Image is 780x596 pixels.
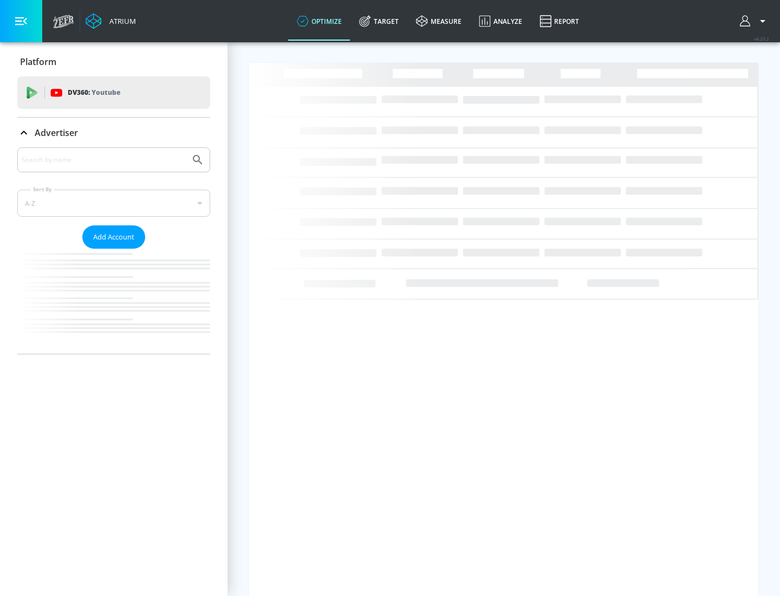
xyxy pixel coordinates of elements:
[17,249,210,354] nav: list of Advertiser
[82,225,145,249] button: Add Account
[68,87,120,99] p: DV360:
[350,2,407,41] a: Target
[17,76,210,109] div: DV360: Youtube
[407,2,470,41] a: measure
[17,190,210,217] div: A-Z
[17,147,210,354] div: Advertiser
[754,36,769,42] span: v 4.25.2
[35,127,78,139] p: Advertiser
[86,13,136,29] a: Atrium
[531,2,588,41] a: Report
[22,153,186,167] input: Search by name
[470,2,531,41] a: Analyze
[93,231,134,243] span: Add Account
[105,16,136,26] div: Atrium
[288,2,350,41] a: optimize
[17,47,210,77] div: Platform
[31,186,54,193] label: Sort By
[17,118,210,148] div: Advertiser
[20,56,56,68] p: Platform
[92,87,120,98] p: Youtube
